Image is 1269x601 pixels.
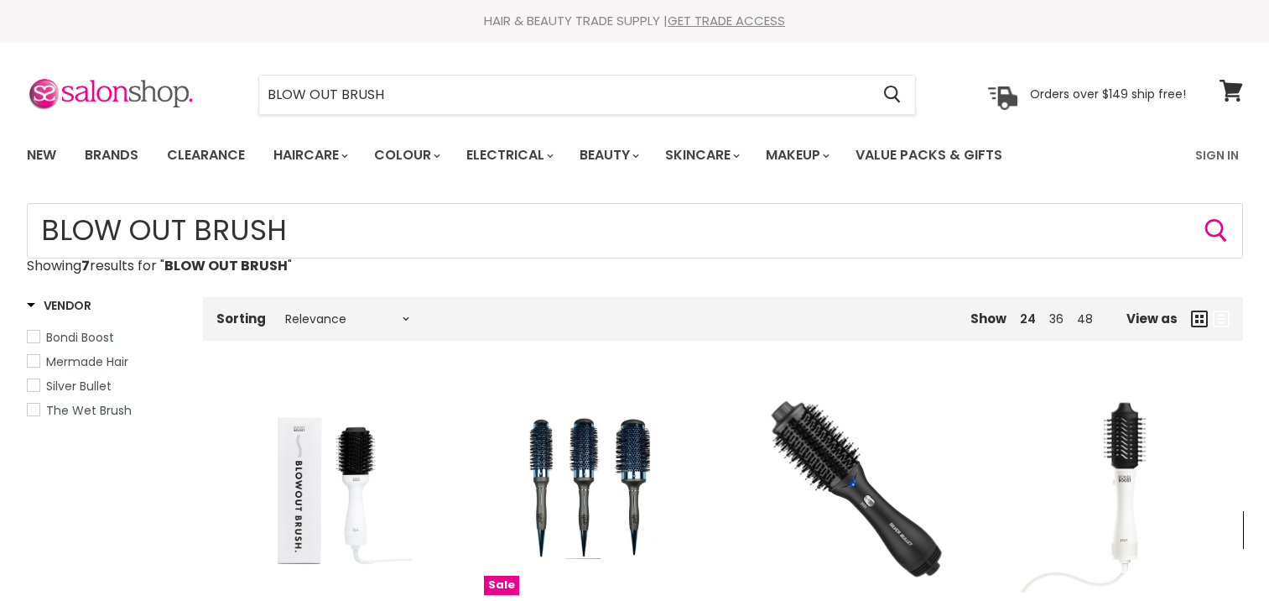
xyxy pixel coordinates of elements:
[361,138,450,173] a: Colour
[27,401,182,420] a: The Wet Brush
[1203,217,1230,244] button: Search
[1077,311,1093,327] a: 48
[27,377,182,395] a: Silver Bullet
[216,311,266,326] label: Sorting
[258,75,916,115] form: Product
[14,131,1100,180] ul: Main menu
[1030,86,1186,102] p: Orders over $149 ship free!
[668,12,785,29] a: GET TRADE ACCESS
[970,310,1006,327] span: Show
[46,329,114,346] span: Bondi Boost
[1049,311,1064,327] a: 36
[653,138,750,173] a: Skincare
[1185,138,1249,173] a: Sign In
[6,131,1264,180] nav: Main
[27,353,182,371] a: Mermade Hair
[1020,311,1036,327] a: 24
[27,203,1243,259] form: Product
[27,203,1243,259] input: Search
[81,256,90,275] strong: 7
[27,259,1243,274] p: Showing results for " "
[519,381,662,595] img: Wet Brush Tourmaline Blowout Brush
[843,138,1015,173] a: Value Packs & Gifts
[753,138,840,173] a: Makeup
[871,76,915,114] button: Search
[484,576,519,595] span: Sale
[6,13,1264,29] div: HAIR & BEAUTY TRADE SUPPLY |
[14,138,69,173] a: New
[1012,381,1226,595] a: Bondi Boost Blowout Brush - 51mm
[261,138,358,173] a: Haircare
[46,402,132,419] span: The Wet Brush
[748,381,962,595] a: Silver Bullet ShowStopper Blowout Brush
[27,297,91,314] h3: Vendor
[1126,311,1178,326] span: View as
[259,76,871,114] input: Search
[72,138,151,173] a: Brands
[27,328,182,347] a: Bondi Boost
[46,378,112,395] span: Silver Bullet
[154,138,257,173] a: Clearance
[567,138,649,173] a: Beauty
[454,138,564,173] a: Electrical
[220,381,434,595] a: Bondi Boost Blow Out Brush
[484,381,698,595] a: Wet Brush Tourmaline Blowout BrushSale
[164,256,288,275] strong: BLOW OUT BRUSH
[46,353,128,370] span: Mermade Hair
